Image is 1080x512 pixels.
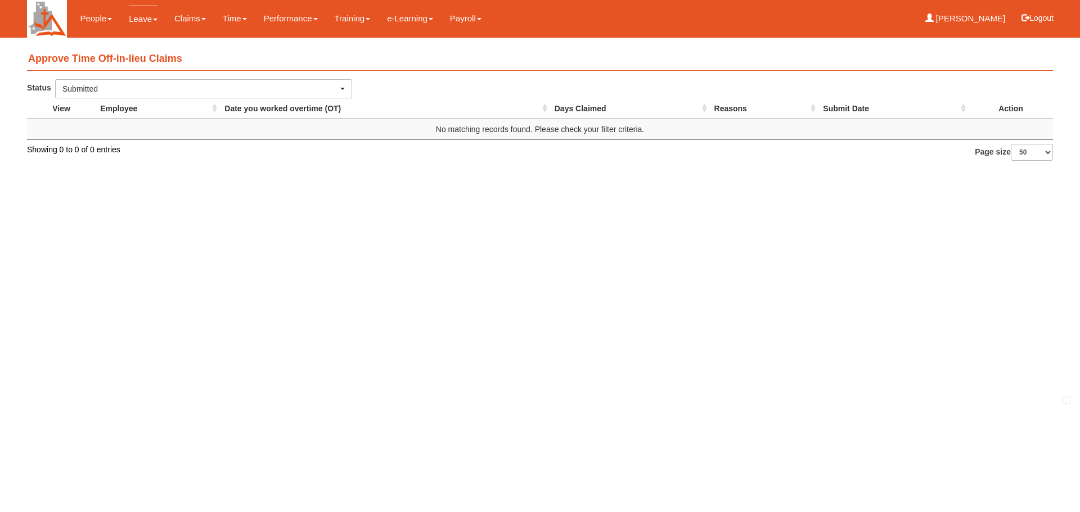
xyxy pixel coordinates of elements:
[818,98,969,119] th: Submit Date : activate to sort column ascending
[550,98,710,119] th: Days Claimed : activate to sort column ascending
[220,98,550,119] th: Date you worked overtime (OT) : activate to sort column ascending
[975,144,1053,161] label: Page size
[27,119,1053,139] td: No matching records found. Please check your filter criteria.
[96,98,220,119] th: Employee : activate to sort column ascending
[335,6,371,31] a: Training
[710,98,819,119] th: Reasons : activate to sort column ascending
[1011,144,1053,161] select: Page size
[80,6,112,31] a: People
[27,48,1053,71] h4: Approve Time Off-in-lieu Claims
[450,6,481,31] a: Payroll
[969,98,1053,119] th: Action
[387,6,433,31] a: e-Learning
[62,83,338,94] div: Submitted
[55,79,352,98] button: Submitted
[129,6,157,32] a: Leave
[27,98,96,119] th: View
[174,6,206,31] a: Claims
[223,6,247,31] a: Time
[925,6,1006,31] a: [PERSON_NAME]
[264,6,318,31] a: Performance
[1014,4,1061,31] button: Logout
[27,79,55,96] label: Status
